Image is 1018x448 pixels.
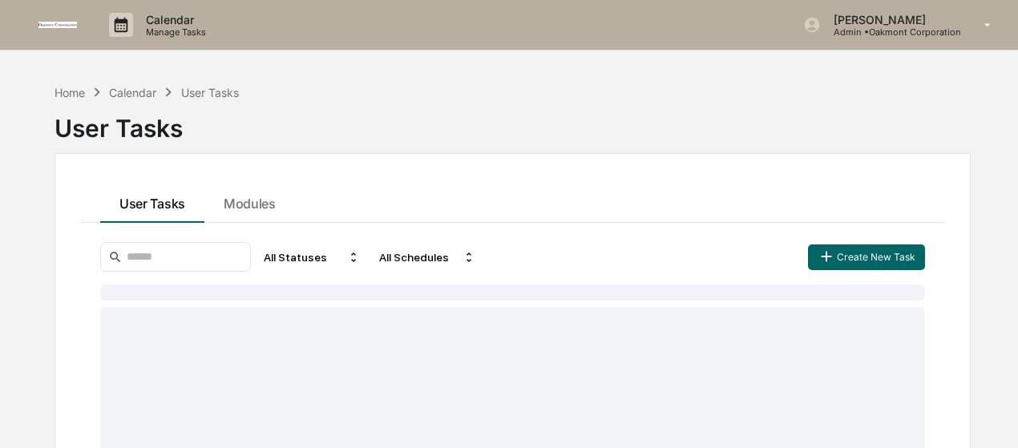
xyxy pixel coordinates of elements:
div: All Statuses [257,244,366,270]
div: User Tasks [55,101,971,143]
button: Modules [204,180,295,223]
div: All Schedules [373,244,482,270]
div: Home [55,86,85,99]
img: logo [38,22,77,28]
div: User Tasks [181,86,239,99]
div: Calendar [109,86,156,99]
p: Calendar [133,13,214,26]
p: Admin • Oakmont Corporation [821,26,961,38]
button: User Tasks [100,180,204,223]
p: [PERSON_NAME] [821,13,961,26]
button: Create New Task [808,244,925,270]
p: Manage Tasks [133,26,214,38]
